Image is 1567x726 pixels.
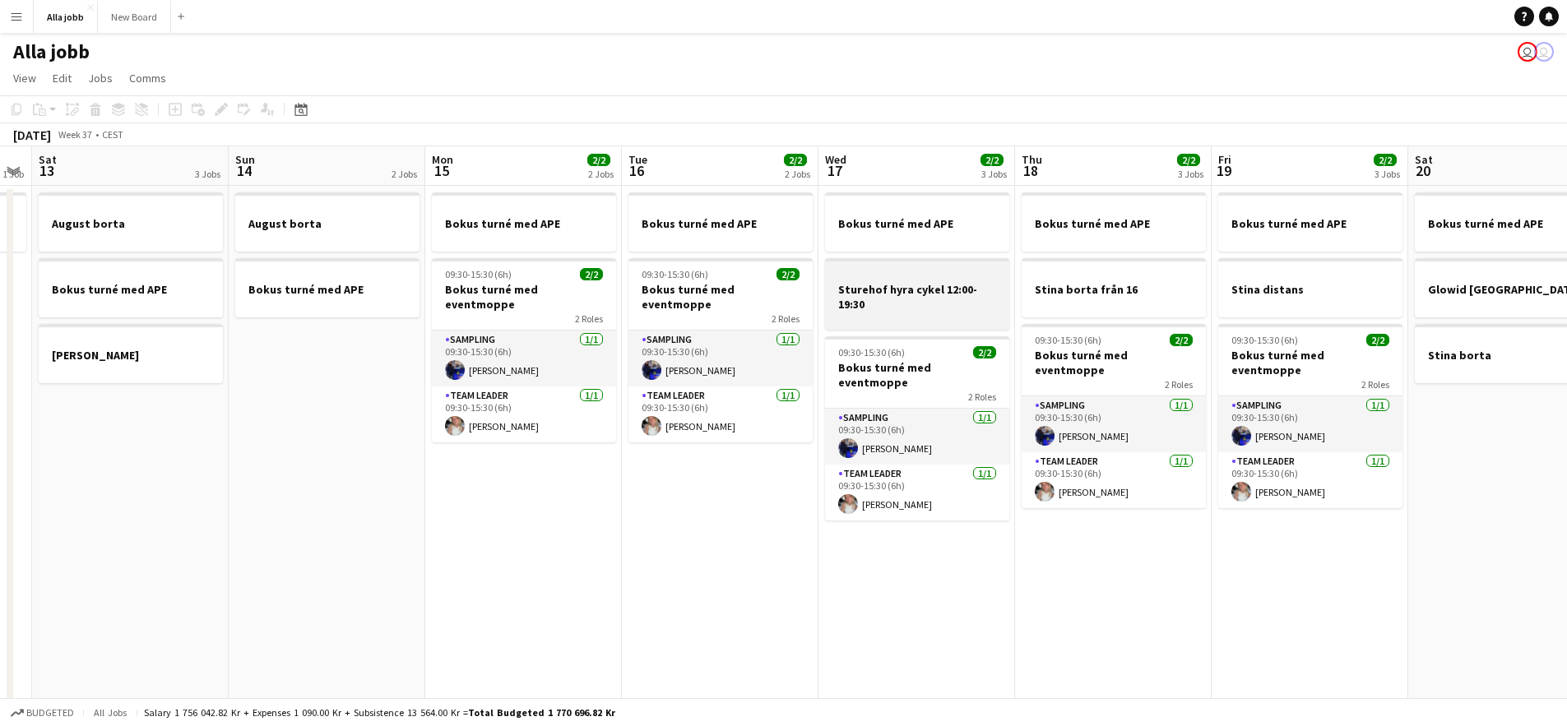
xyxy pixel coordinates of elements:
app-job-card: Bokus turné med APE [432,192,616,252]
h3: August borta [39,216,223,231]
app-job-card: 09:30-15:30 (6h)2/2Bokus turné med eventmoppe2 RolesSampling1/109:30-15:30 (6h)[PERSON_NAME]Team ... [825,336,1009,520]
app-user-avatar: August Löfgren [1518,42,1537,62]
div: Bokus turné med APE [628,192,813,252]
div: 3 Jobs [1375,168,1400,180]
span: Jobs [88,71,113,86]
h3: Bokus turné med APE [432,216,616,231]
div: 3 Jobs [981,168,1007,180]
span: 2/2 [777,268,800,280]
span: Thu [1022,152,1042,167]
span: 18 [1019,161,1042,180]
span: 2/2 [1366,334,1389,346]
span: Mon [432,152,453,167]
span: Tue [628,152,647,167]
h3: Bokus turné med APE [1022,216,1206,231]
app-card-role: Sampling1/109:30-15:30 (6h)[PERSON_NAME] [432,331,616,386]
span: 2/2 [973,346,996,358]
span: Edit [53,71,72,86]
app-job-card: 09:30-15:30 (6h)2/2Bokus turné med eventmoppe2 RolesSampling1/109:30-15:30 (6h)[PERSON_NAME]Team ... [628,258,813,442]
div: 3 Jobs [1178,168,1203,180]
div: 1 Job [2,168,24,180]
span: 20 [1412,161,1433,180]
span: 09:30-15:30 (6h) [1231,334,1298,346]
span: All jobs [90,706,130,719]
app-card-role: Sampling1/109:30-15:30 (6h)[PERSON_NAME] [825,409,1009,465]
button: Budgeted [8,704,76,722]
span: Wed [825,152,846,167]
button: New Board [98,1,171,33]
div: Stina distans [1218,258,1402,317]
app-job-card: Bokus turné med APE [39,258,223,317]
div: Bokus turné med APE [825,192,1009,252]
h3: Sturehof hyra cykel 12:00-19:30 [825,282,1009,312]
app-job-card: Bokus turné med APE [1218,192,1402,252]
span: 2 Roles [575,312,603,325]
app-job-card: August borta [39,192,223,252]
h3: Bokus turné med eventmoppe [1022,348,1206,377]
app-job-card: Bokus turné med APE [1022,192,1206,252]
span: 2 Roles [1165,378,1193,391]
span: Budgeted [26,707,74,719]
span: Sun [235,152,255,167]
div: [DATE] [13,127,51,143]
div: 2 Jobs [392,168,417,180]
h3: Bokus turné med APE [628,216,813,231]
app-card-role: Sampling1/109:30-15:30 (6h)[PERSON_NAME] [1218,396,1402,452]
span: 2/2 [1170,334,1193,346]
h3: Stina borta från 16 [1022,282,1206,297]
a: Edit [46,67,78,89]
app-card-role: Team Leader1/109:30-15:30 (6h)[PERSON_NAME] [825,465,1009,520]
span: 14 [233,161,255,180]
h3: Bokus turné med eventmoppe [825,360,1009,390]
span: 19 [1216,161,1231,180]
span: 2/2 [587,154,610,166]
span: 2 Roles [772,312,800,325]
app-card-role: Team Leader1/109:30-15:30 (6h)[PERSON_NAME] [1218,452,1402,508]
span: 2 Roles [968,391,996,403]
h3: Bokus turné med eventmoppe [1218,348,1402,377]
app-card-role: Sampling1/109:30-15:30 (6h)[PERSON_NAME] [1022,396,1206,452]
span: Week 37 [54,128,95,141]
span: 17 [823,161,846,180]
span: 09:30-15:30 (6h) [642,268,708,280]
h3: Bokus turné med APE [39,282,223,297]
div: 2 Jobs [588,168,614,180]
h3: Stina distans [1218,282,1402,297]
h3: Bokus turné med eventmoppe [432,282,616,312]
span: View [13,71,36,86]
h3: Bokus turné med APE [1218,216,1402,231]
app-job-card: August borta [235,192,420,252]
span: Comms [129,71,166,86]
span: 09:30-15:30 (6h) [445,268,512,280]
div: Stina borta från 16 [1022,258,1206,317]
div: 2 Jobs [785,168,810,180]
h1: Alla jobb [13,39,90,64]
span: 2 Roles [1361,378,1389,391]
span: Total Budgeted 1 770 696.82 kr [468,706,615,719]
span: 2/2 [784,154,807,166]
app-job-card: Sturehof hyra cykel 12:00-19:30 [825,258,1009,330]
h3: [PERSON_NAME] [39,348,223,363]
app-card-role: Team Leader1/109:30-15:30 (6h)[PERSON_NAME] [628,386,813,442]
div: CEST [102,128,123,141]
app-job-card: 09:30-15:30 (6h)2/2Bokus turné med eventmoppe2 RolesSampling1/109:30-15:30 (6h)[PERSON_NAME]Team ... [1218,324,1402,508]
div: Salary 1 756 042.82 kr + Expenses 1 090.00 kr + Subsistence 13 564.00 kr = [144,706,615,719]
span: Sat [39,152,57,167]
app-job-card: [PERSON_NAME] [39,324,223,383]
div: 09:30-15:30 (6h)2/2Bokus turné med eventmoppe2 RolesSampling1/109:30-15:30 (6h)[PERSON_NAME]Team ... [1022,324,1206,508]
span: Fri [1218,152,1231,167]
span: Sat [1415,152,1433,167]
span: 09:30-15:30 (6h) [1035,334,1101,346]
span: 2/2 [580,268,603,280]
app-card-role: Sampling1/109:30-15:30 (6h)[PERSON_NAME] [628,331,813,386]
span: 2/2 [1177,154,1200,166]
app-card-role: Team Leader1/109:30-15:30 (6h)[PERSON_NAME] [1022,452,1206,508]
h3: August borta [235,216,420,231]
